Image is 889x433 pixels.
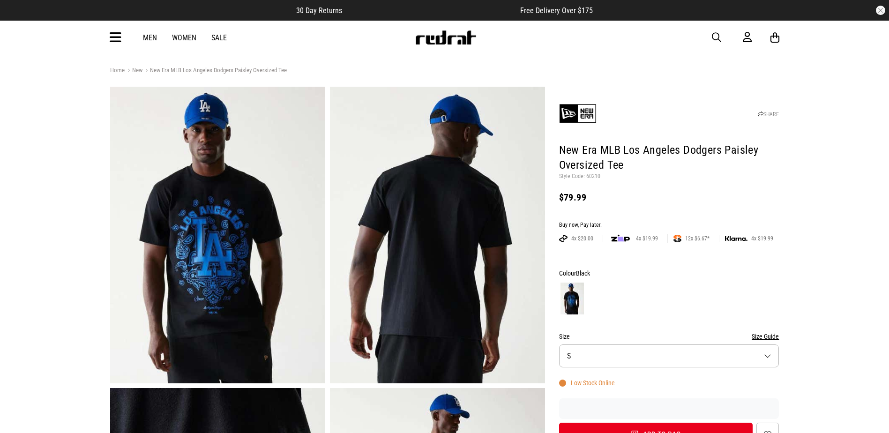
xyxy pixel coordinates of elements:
[560,283,584,314] img: Black
[559,192,779,203] div: $79.99
[758,111,779,118] a: SHARE
[361,6,501,15] iframe: Customer reviews powered by Trustpilot
[330,87,545,383] img: New Era Mlb Los Angeles Dodgers Paisley Oversized Tee in Black
[559,331,779,342] div: Size
[725,236,747,241] img: KLARNA
[110,87,325,383] img: New Era Mlb Los Angeles Dodgers Paisley Oversized Tee in Black
[559,235,568,242] img: AFTERPAY
[567,351,571,360] span: S
[559,173,779,180] p: Style Code: 60210
[211,33,227,42] a: Sale
[142,67,287,75] a: New Era MLB Los Angeles Dodgers Paisley Oversized Tee
[559,268,779,279] div: Colour
[520,6,593,15] span: Free Delivery Over $175
[559,379,615,387] div: Low Stock Online
[752,331,779,342] button: Size Guide
[172,33,196,42] a: Women
[681,235,713,242] span: 12x $6.67*
[559,143,779,173] h1: New Era MLB Los Angeles Dodgers Paisley Oversized Tee
[559,404,779,413] iframe: Customer reviews powered by Trustpilot
[296,6,342,15] span: 30 Day Returns
[125,67,142,75] a: New
[611,234,630,243] img: zip
[415,30,477,45] img: Redrat logo
[559,344,779,367] button: S
[143,33,157,42] a: Men
[559,222,779,229] div: Buy now, Pay later.
[568,235,597,242] span: 4x $20.00
[110,67,125,74] a: Home
[576,269,590,277] span: Black
[747,235,777,242] span: 4x $19.99
[632,235,662,242] span: 4x $19.99
[559,95,597,132] img: New Era
[673,235,681,242] img: SPLITPAY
